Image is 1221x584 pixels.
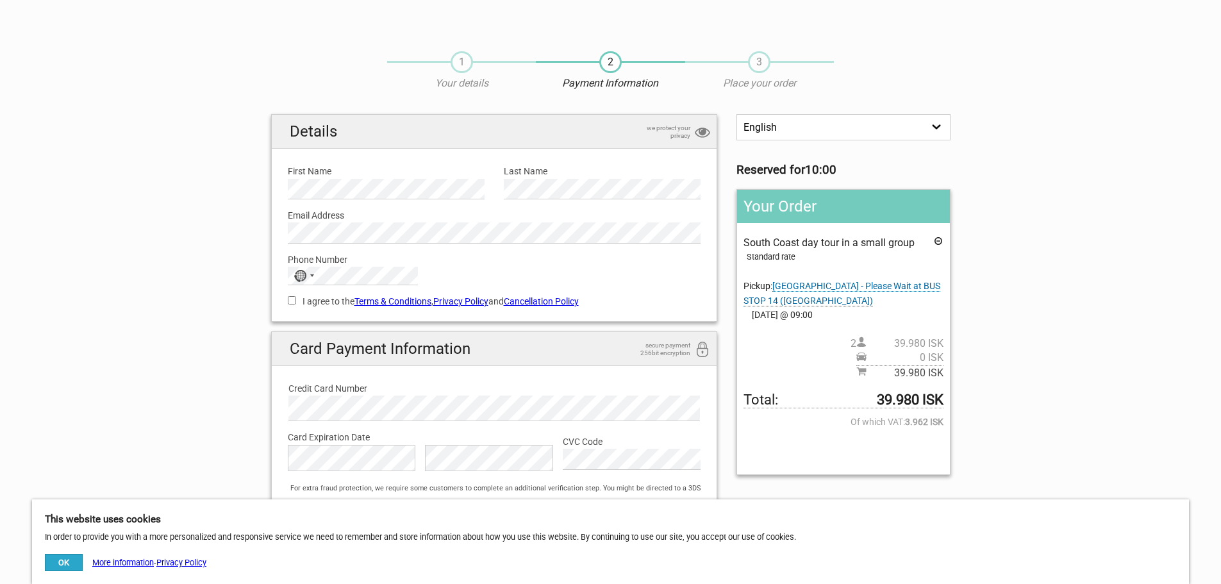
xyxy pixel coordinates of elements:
[856,365,943,380] span: Subtotal
[743,308,943,322] span: [DATE] @ 09:00
[736,163,950,177] h3: Reserved for
[32,499,1189,584] div: In order to provide you with a more personalized and responsive service we need to remember and s...
[288,430,701,444] label: Card Expiration Date
[45,554,83,571] button: OK
[743,237,915,249] span: South Coast day tour in a small group
[805,163,836,177] strong: 10:00
[536,76,685,90] p: Payment Information
[685,76,834,90] p: Place your order
[856,351,943,365] span: Pickup price
[626,124,690,140] span: we protect your privacy
[599,51,622,73] span: 2
[288,381,701,396] label: Credit Card Number
[743,281,940,306] span: Pickup:
[272,115,717,149] h2: Details
[695,124,710,142] i: privacy protection
[288,164,485,178] label: First Name
[504,164,701,178] label: Last Name
[288,253,701,267] label: Phone Number
[45,554,206,571] div: -
[743,281,940,306] span: Change pickup place
[737,190,949,223] h2: Your Order
[867,337,943,351] span: 39.980 ISK
[695,342,710,359] i: 256bit encryption
[851,337,943,351] span: 2 person(s)
[504,296,579,306] a: Cancellation Policy
[743,415,943,429] span: Of which VAT:
[626,342,690,357] span: secure payment 256bit encryption
[867,351,943,365] span: 0 ISK
[563,435,701,449] label: CVC Code
[288,208,701,222] label: Email Address
[748,51,770,73] span: 3
[433,296,488,306] a: Privacy Policy
[354,296,431,306] a: Terms & Conditions
[451,51,473,73] span: 1
[905,415,943,429] strong: 3.962 ISK
[743,393,943,408] span: Total to be paid
[288,294,701,308] label: I agree to the , and
[288,267,320,284] button: Selected country
[284,481,717,524] div: For extra fraud protection, we require some customers to complete an additional verification step...
[92,558,154,567] a: More information
[45,512,1176,526] h5: This website uses cookies
[156,558,206,567] a: Privacy Policy
[877,393,943,407] strong: 39.980 ISK
[387,76,536,90] p: Your details
[747,250,943,264] div: Standard rate
[867,366,943,380] span: 39.980 ISK
[272,332,717,366] h2: Card Payment Information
